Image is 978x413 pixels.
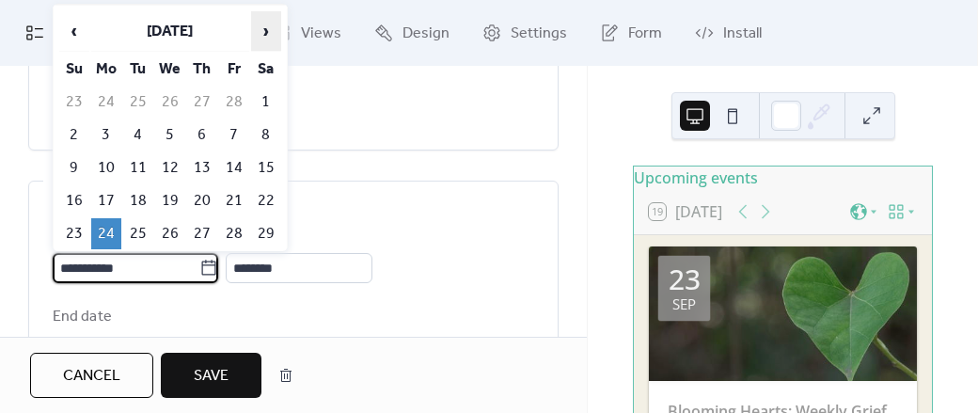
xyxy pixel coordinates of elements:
[91,185,121,216] td: 17
[226,332,256,355] span: Time
[155,87,185,118] td: 26
[59,218,89,249] td: 23
[123,152,153,183] td: 11
[194,365,229,388] span: Save
[155,54,185,85] th: We
[219,87,249,118] td: 28
[59,119,89,151] td: 2
[219,218,249,249] td: 28
[187,54,217,85] th: Th
[161,353,261,398] button: Save
[187,185,217,216] td: 20
[468,8,581,58] a: Settings
[187,218,217,249] td: 27
[672,297,696,311] div: Sep
[91,119,121,151] td: 3
[63,365,120,388] span: Cancel
[723,23,762,45] span: Install
[30,353,153,398] button: Cancel
[59,152,89,183] td: 9
[123,218,153,249] td: 25
[251,54,281,85] th: Sa
[91,11,249,52] th: [DATE]
[123,54,153,85] th: Tu
[219,152,249,183] td: 14
[59,87,89,118] td: 23
[669,265,701,294] div: 23
[252,12,280,50] span: ›
[155,218,185,249] td: 26
[53,332,81,355] span: Date
[219,54,249,85] th: Fr
[187,119,217,151] td: 6
[251,185,281,216] td: 22
[586,8,676,58] a: Form
[251,87,281,118] td: 1
[251,119,281,151] td: 8
[91,218,121,249] td: 24
[59,185,89,216] td: 16
[511,23,567,45] span: Settings
[91,54,121,85] th: Mo
[91,87,121,118] td: 24
[155,185,185,216] td: 19
[53,306,112,328] div: End date
[219,119,249,151] td: 7
[628,23,662,45] span: Form
[402,23,450,45] span: Design
[301,23,341,45] span: Views
[681,8,776,58] a: Install
[123,87,153,118] td: 25
[187,152,217,183] td: 13
[360,8,464,58] a: Design
[251,218,281,249] td: 29
[60,12,88,50] span: ‹
[251,152,281,183] td: 15
[187,87,217,118] td: 27
[91,152,121,183] td: 10
[155,119,185,151] td: 5
[11,8,135,58] a: My Events
[634,167,932,189] div: Upcoming events
[123,119,153,151] td: 4
[123,185,153,216] td: 18
[219,185,249,216] td: 21
[155,152,185,183] td: 12
[59,54,89,85] th: Su
[259,8,355,58] a: Views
